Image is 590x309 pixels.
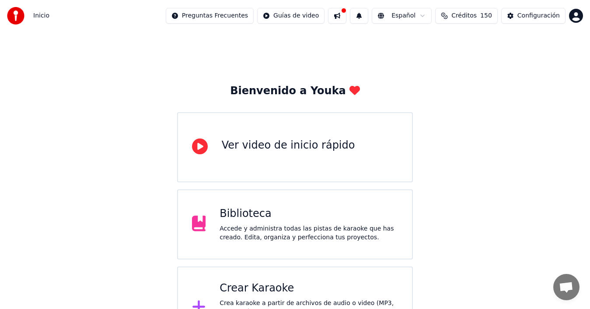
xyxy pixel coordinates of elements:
[222,139,355,153] div: Ver video de inicio rápido
[501,8,566,24] button: Configuración
[7,7,24,25] img: youka
[480,11,492,20] span: 150
[220,207,398,221] div: Biblioteca
[220,224,398,242] div: Accede y administra todas las pistas de karaoke que has creado. Edita, organiza y perfecciona tus...
[166,8,254,24] button: Preguntas Frecuentes
[257,8,325,24] button: Guías de video
[451,11,477,20] span: Créditos
[33,11,49,20] span: Inicio
[435,8,498,24] button: Créditos150
[517,11,560,20] div: Configuración
[230,84,360,98] div: Bienvenido a Youka
[220,281,398,295] div: Crear Karaoke
[553,274,580,300] div: Chat abierto
[33,11,49,20] nav: breadcrumb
